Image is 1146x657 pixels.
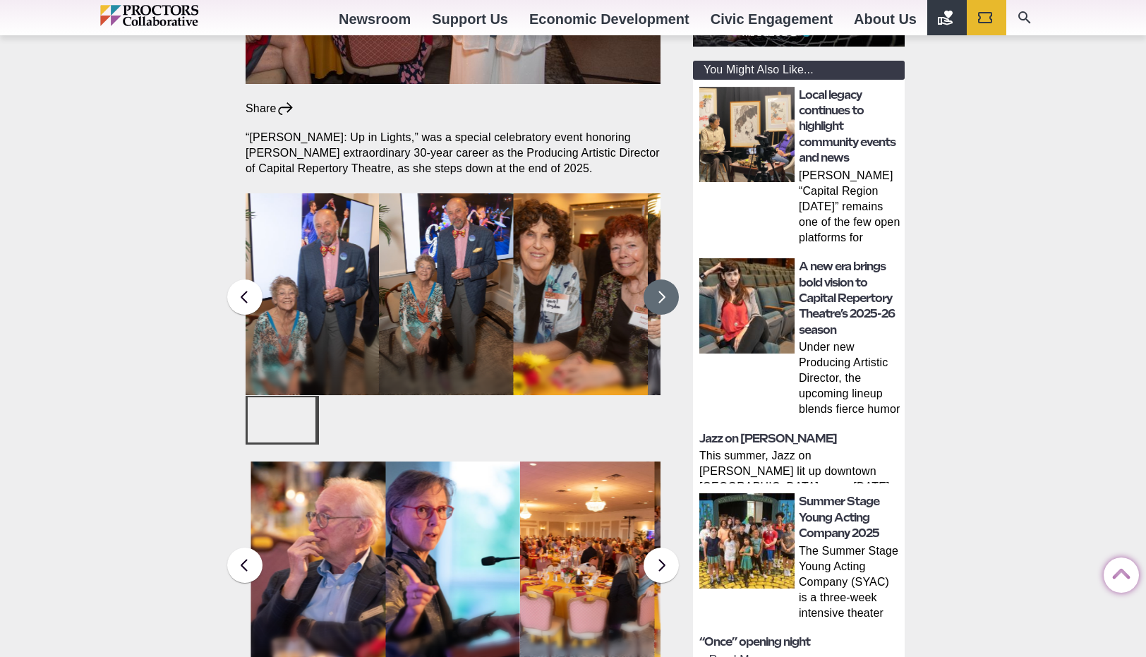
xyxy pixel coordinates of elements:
[699,635,810,649] a: “Once” opening night
[227,279,263,315] button: Previous slide
[799,495,879,540] a: Summer Stage Young Acting Company 2025
[227,548,263,583] button: Previous slide
[799,260,895,337] a: A new era brings bold vision to Capital Repertory Theatre’s 2025-26 season
[799,88,895,165] a: Local legacy continues to highlight community events and news
[799,168,900,248] p: [PERSON_NAME] “Capital Region [DATE]” remains one of the few open platforms for everyday voices S...
[699,432,837,445] a: Jazz on [PERSON_NAME]
[693,61,905,80] div: You Might Also Like...
[799,543,900,624] p: The Summer Stage Young Acting Company (SYAC) is a three‑week intensive theater program held at [G...
[644,548,679,583] button: Next slide
[699,493,795,589] img: thumbnail: Summer Stage Young Acting Company 2025
[246,101,294,116] div: Share
[699,87,795,182] img: thumbnail: Local legacy continues to highlight community events and news
[699,258,795,354] img: thumbnail: A new era brings bold vision to Capital Repertory Theatre’s 2025-26 season
[699,448,900,483] p: This summer, Jazz on [PERSON_NAME] lit up downtown [GEOGRAPHIC_DATA] every [DATE] with live, lunc...
[799,339,900,420] p: Under new Producing Artistic Director, the upcoming lineup blends fierce humor and dazzling theat...
[1104,558,1132,586] a: Back to Top
[644,279,679,315] button: Next slide
[100,5,259,26] img: Proctors logo
[246,130,661,176] p: “[PERSON_NAME]: Up in Lights,” was a special celebratory event honoring [PERSON_NAME] extraordina...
